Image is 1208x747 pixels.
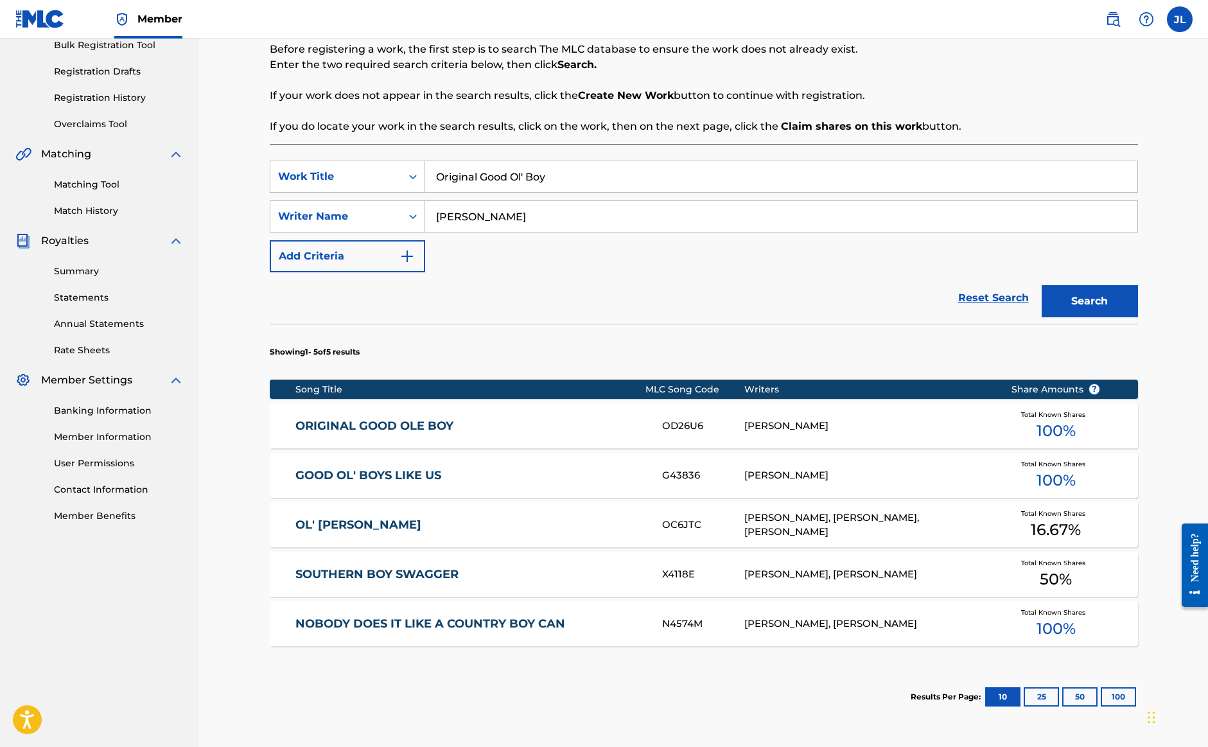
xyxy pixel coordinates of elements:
[1172,513,1208,619] iframe: Resource Center
[1101,687,1136,707] button: 100
[1062,687,1098,707] button: 50
[54,91,184,105] a: Registration History
[1021,410,1090,419] span: Total Known Shares
[114,12,130,27] img: Top Rightsholder
[168,373,184,388] img: expand
[952,284,1035,312] a: Reset Search
[54,178,184,191] a: Matching Tool
[270,346,360,358] p: Showing 1 - 5 of 5 results
[168,146,184,162] img: expand
[15,373,31,388] img: Member Settings
[662,518,744,532] div: OC6JTC
[662,419,744,434] div: OD26U6
[781,120,922,132] strong: Claim shares on this work
[1139,12,1154,27] img: help
[15,233,31,249] img: Royalties
[15,10,65,28] img: MLC Logo
[578,89,674,101] strong: Create New Work
[295,468,645,483] a: GOOD OL' BOYS LIKE US
[137,12,182,26] span: Member
[1031,518,1081,541] span: 16.67 %
[41,146,91,162] span: Matching
[744,617,992,631] div: [PERSON_NAME], [PERSON_NAME]
[662,567,744,582] div: X4118E
[41,373,132,388] span: Member Settings
[662,617,744,631] div: N4574M
[295,383,645,396] div: Song Title
[270,119,1138,134] p: If you do locate your work in the search results, click on the work, then on the next page, click...
[1037,419,1076,443] span: 100 %
[1042,285,1138,317] button: Search
[54,509,184,523] a: Member Benefits
[295,419,645,434] a: ORIGINAL GOOD OLE BOY
[270,240,425,272] button: Add Criteria
[1037,617,1076,640] span: 100 %
[557,58,597,71] strong: Search.
[1148,698,1155,737] div: Drag
[168,233,184,249] img: expand
[295,567,645,582] a: SOUTHERN BOY SWAGGER
[54,65,184,78] a: Registration Drafts
[662,468,744,483] div: G43836
[1040,568,1072,591] span: 50 %
[744,511,992,540] div: [PERSON_NAME], [PERSON_NAME], [PERSON_NAME]
[54,118,184,131] a: Overclaims Tool
[54,344,184,357] a: Rate Sheets
[1134,6,1159,32] div: Help
[270,42,1138,57] p: Before registering a work, the first step is to search The MLC database to ensure the work does n...
[41,233,89,249] span: Royalties
[278,209,394,224] div: Writer Name
[1021,558,1090,568] span: Total Known Shares
[54,204,184,218] a: Match History
[1100,6,1126,32] a: Public Search
[911,691,984,703] p: Results Per Page:
[270,57,1138,73] p: Enter the two required search criteria below, then click
[270,88,1138,103] p: If your work does not appear in the search results, click the button to continue with registration.
[54,265,184,278] a: Summary
[54,404,184,417] a: Banking Information
[270,161,1138,324] form: Search Form
[399,249,415,264] img: 9d2ae6d4665cec9f34b9.svg
[15,146,31,162] img: Matching
[1105,12,1121,27] img: search
[645,383,744,396] div: MLC Song Code
[54,291,184,304] a: Statements
[744,567,992,582] div: [PERSON_NAME], [PERSON_NAME]
[1089,384,1099,394] span: ?
[295,617,645,631] a: NOBODY DOES IT LIKE A COUNTRY BOY CAN
[1144,685,1208,747] iframe: Chat Widget
[54,483,184,497] a: Contact Information
[295,518,645,532] a: OL' [PERSON_NAME]
[744,419,992,434] div: [PERSON_NAME]
[54,430,184,444] a: Member Information
[744,383,992,396] div: Writers
[1024,687,1059,707] button: 25
[278,169,394,184] div: Work Title
[54,457,184,470] a: User Permissions
[1037,469,1076,492] span: 100 %
[1021,608,1090,617] span: Total Known Shares
[54,317,184,331] a: Annual Statements
[985,687,1020,707] button: 10
[1021,459,1090,469] span: Total Known Shares
[1167,6,1193,32] div: User Menu
[744,468,992,483] div: [PERSON_NAME]
[1011,383,1100,396] span: Share Amounts
[1021,509,1090,518] span: Total Known Shares
[54,39,184,52] a: Bulk Registration Tool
